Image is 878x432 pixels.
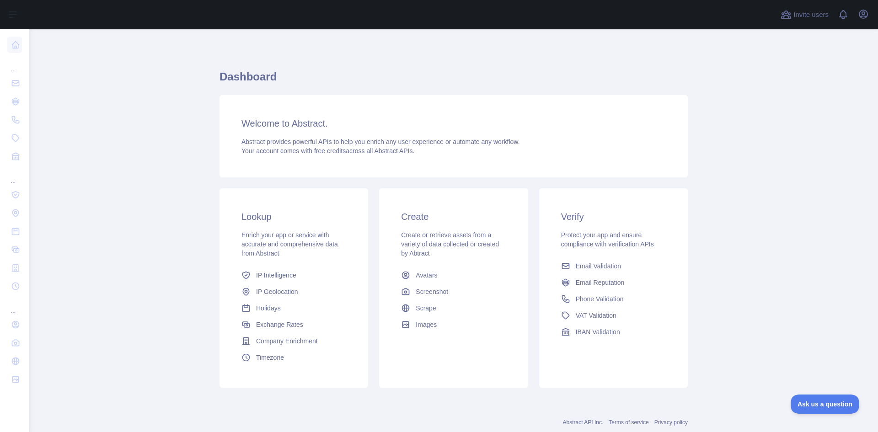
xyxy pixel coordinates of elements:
div: ... [7,296,22,315]
span: Timezone [256,353,284,362]
span: IBAN Validation [576,327,620,336]
span: Abstract provides powerful APIs to help you enrich any user experience or automate any workflow. [241,138,520,145]
span: Your account comes with across all Abstract APIs. [241,147,414,155]
span: Email Reputation [576,278,625,287]
a: Abstract API Inc. [563,419,604,426]
a: IP Intelligence [238,267,350,283]
a: Holidays [238,300,350,316]
span: Screenshot [416,287,448,296]
span: Exchange Rates [256,320,303,329]
span: Invite users [793,10,829,20]
div: ... [7,166,22,185]
h3: Create [401,210,506,223]
span: Holidays [256,304,281,313]
div: ... [7,55,22,73]
span: Create or retrieve assets from a variety of data collected or created by Abtract [401,231,499,257]
a: Images [397,316,509,333]
span: IP Intelligence [256,271,296,280]
a: Privacy policy [654,419,688,426]
span: Enrich your app or service with accurate and comprehensive data from Abstract [241,231,338,257]
h3: Lookup [241,210,346,223]
span: Scrape [416,304,436,313]
span: Phone Validation [576,294,624,304]
a: Terms of service [609,419,648,426]
a: Phone Validation [557,291,669,307]
a: VAT Validation [557,307,669,324]
a: Exchange Rates [238,316,350,333]
a: Timezone [238,349,350,366]
iframe: Toggle Customer Support [791,395,860,414]
h1: Dashboard [219,69,688,91]
span: IP Geolocation [256,287,298,296]
span: Avatars [416,271,437,280]
a: Email Validation [557,258,669,274]
span: free credits [314,147,346,155]
span: Company Enrichment [256,336,318,346]
button: Invite users [779,7,830,22]
a: Screenshot [397,283,509,300]
span: Protect your app and ensure compliance with verification APIs [561,231,654,248]
a: Email Reputation [557,274,669,291]
span: Email Validation [576,261,621,271]
a: Scrape [397,300,509,316]
span: Images [416,320,437,329]
a: Company Enrichment [238,333,350,349]
span: VAT Validation [576,311,616,320]
a: Avatars [397,267,509,283]
a: IBAN Validation [557,324,669,340]
h3: Verify [561,210,666,223]
a: IP Geolocation [238,283,350,300]
h3: Welcome to Abstract. [241,117,666,130]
